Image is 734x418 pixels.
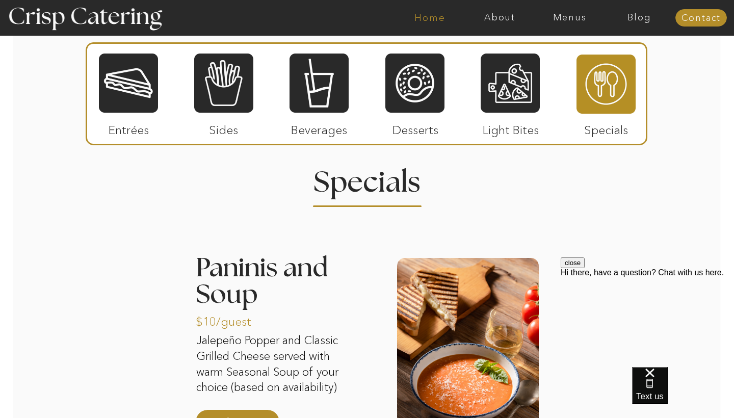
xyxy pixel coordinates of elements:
p: Desserts [381,113,449,142]
a: Blog [605,13,674,23]
p: Entrées [95,113,163,142]
p: Light Bites [477,113,544,142]
p: Specials [572,113,640,142]
h3: Paninis and Soup [196,255,356,336]
a: Menus [535,13,605,23]
a: About [465,13,535,23]
p: $10/guest [196,304,264,334]
a: Home [395,13,465,23]
p: Jalepeño Popper and Classic Grilled Cheese served with warm Seasonal Soup of your choice (based o... [196,333,349,401]
iframe: podium webchat widget prompt [561,257,734,380]
a: Contact [675,13,727,23]
p: Beverages [285,113,353,142]
h2: Specials [296,168,438,188]
p: Sides [190,113,257,142]
iframe: podium webchat widget bubble [632,367,734,418]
